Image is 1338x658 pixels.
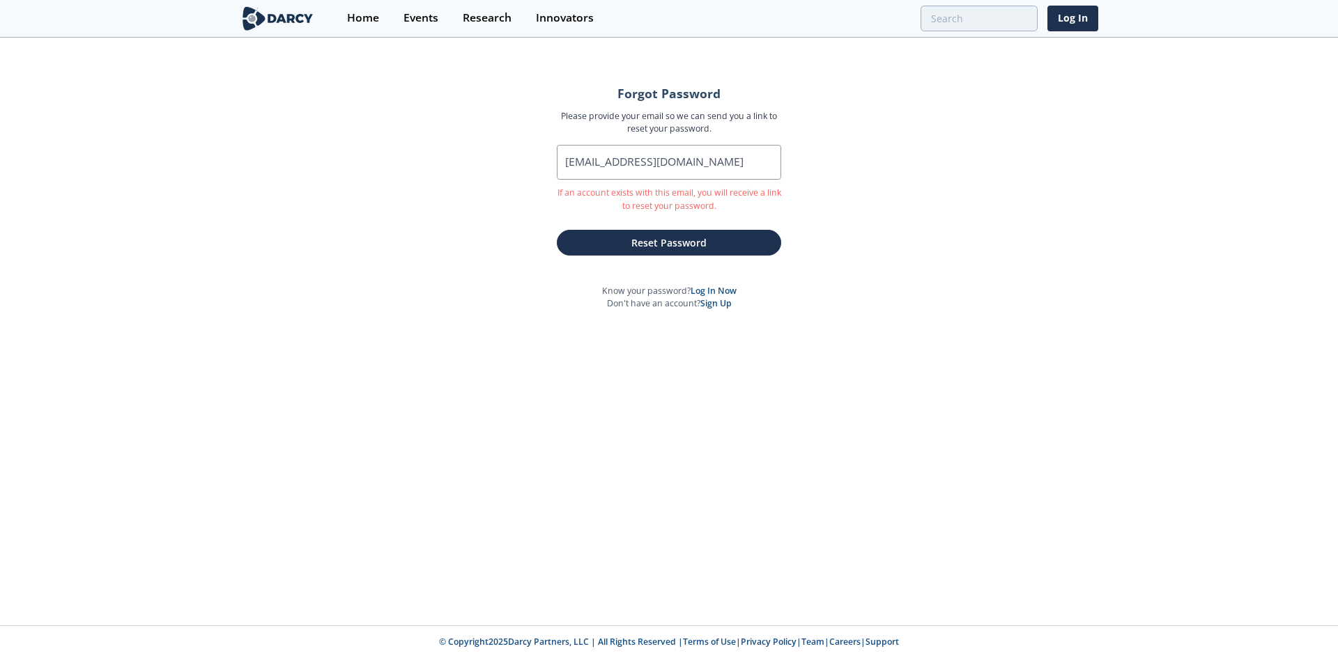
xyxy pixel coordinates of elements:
[741,636,797,648] a: Privacy Policy
[536,13,594,24] div: Innovators
[683,636,736,648] a: Terms of Use
[921,6,1038,31] input: Advanced Search
[557,88,781,100] h2: Forgot Password
[557,110,781,136] p: Please provide your email so we can send you a link to reset your password.
[607,297,732,310] p: Don't have an account?
[700,297,732,309] a: Sign Up
[829,636,861,648] a: Careers
[557,187,781,212] p: If an account exists with this email, you will receive a link to reset your password.
[347,13,379,24] div: Home
[602,285,737,297] p: Know your password?
[866,636,899,648] a: Support
[557,230,781,256] button: Reset Password
[1047,6,1098,31] a: Log In
[463,13,512,24] div: Research
[557,145,781,180] input: Email
[691,285,737,297] a: Log In Now
[403,13,438,24] div: Events
[153,636,1185,648] p: © Copyright 2025 Darcy Partners, LLC | All Rights Reserved | | | | |
[801,636,824,648] a: Team
[240,6,316,31] img: logo-wide.svg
